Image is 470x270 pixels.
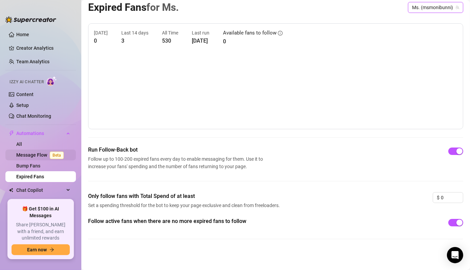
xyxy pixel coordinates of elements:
[88,217,282,225] span: Follow active fans when there are no more expired fans to follow
[192,29,209,37] article: Last run
[162,37,178,45] article: 530
[88,202,282,209] span: Set a spending threshold for the bot to keep your page exclusive and clean from freeloaders.
[16,59,49,64] a: Team Analytics
[94,29,108,37] article: [DATE]
[9,131,14,136] span: thunderbolt
[16,113,51,119] a: Chat Monitoring
[50,152,64,159] span: Beta
[16,185,64,196] span: Chat Copilot
[121,37,148,45] article: 3
[88,192,282,200] span: Only follow fans with Total Spend of at least
[16,32,29,37] a: Home
[27,247,47,252] span: Earn now
[16,128,64,139] span: Automations
[16,174,44,179] a: Expired Fans
[223,37,283,46] article: 0
[5,16,56,23] img: logo-BBDzfeDw.svg
[223,29,277,37] article: Available fans to follow
[455,5,459,9] span: team
[49,247,54,252] span: arrow-right
[88,155,266,170] span: Follow up to 100-200 expired fans every day to enable messaging for them. Use it to increase your...
[16,152,66,158] a: Message FlowBeta
[447,247,463,263] div: Open Intercom Messenger
[121,29,148,37] article: Last 14 days
[192,37,209,45] article: [DATE]
[46,76,57,86] img: AI Chatter
[94,37,108,45] article: 0
[16,92,34,97] a: Content
[88,146,266,154] span: Run Follow-Back bot
[12,206,70,219] span: 🎁 Get $100 in AI Messages
[412,2,459,13] span: Ms. (msmonibunni)
[16,103,29,108] a: Setup
[441,193,463,203] input: 0.00
[9,79,44,85] span: Izzy AI Chatter
[162,29,178,37] article: All Time
[12,222,70,242] span: Share [PERSON_NAME] with a friend, and earn unlimited rewards
[12,244,70,255] button: Earn nowarrow-right
[9,188,13,193] img: Chat Copilot
[16,163,40,168] a: Bump Fans
[146,1,179,13] span: for Ms.
[16,43,70,53] a: Creator Analytics
[278,31,283,36] span: info-circle
[16,141,22,147] a: All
